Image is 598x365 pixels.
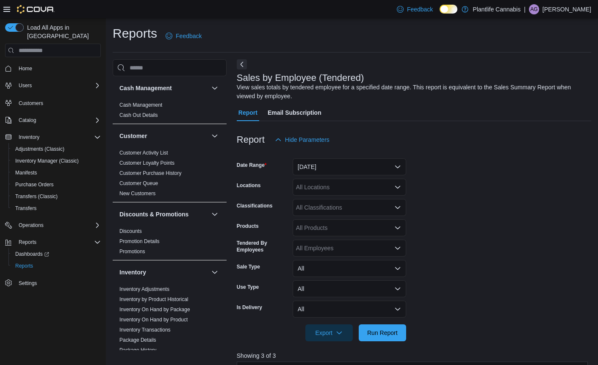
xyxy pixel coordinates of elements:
[113,100,227,124] div: Cash Management
[15,169,37,176] span: Manifests
[119,150,168,156] a: Customer Activity List
[15,220,101,230] span: Operations
[119,132,147,140] h3: Customer
[15,63,101,74] span: Home
[119,160,174,166] a: Customer Loyalty Points
[529,4,539,14] div: Ashley Godkin
[12,168,40,178] a: Manifests
[15,115,101,125] span: Catalog
[19,222,44,229] span: Operations
[524,4,526,14] p: |
[12,168,101,178] span: Manifests
[119,132,208,140] button: Customer
[8,155,104,167] button: Inventory Manager (Classic)
[119,337,156,343] span: Package Details
[15,278,40,288] a: Settings
[12,203,101,213] span: Transfers
[293,280,406,297] button: All
[12,144,68,154] a: Adjustments (Classic)
[2,236,104,248] button: Reports
[19,134,39,141] span: Inventory
[238,104,257,121] span: Report
[530,4,537,14] span: AG
[15,97,101,108] span: Customers
[119,112,158,119] span: Cash Out Details
[12,261,36,271] a: Reports
[12,180,101,190] span: Purchase Orders
[15,237,101,247] span: Reports
[113,148,227,202] div: Customer
[8,248,104,260] a: Dashboards
[393,1,436,18] a: Feedback
[119,112,158,118] a: Cash Out Details
[12,180,57,190] a: Purchase Orders
[473,4,520,14] p: Plantlife Cannabis
[24,23,101,40] span: Load All Apps in [GEOGRAPHIC_DATA]
[12,144,101,154] span: Adjustments (Classic)
[237,182,261,189] label: Locations
[271,131,333,148] button: Hide Parameters
[176,32,202,40] span: Feedback
[12,191,61,202] a: Transfers (Classic)
[394,224,401,231] button: Open list of options
[237,59,247,69] button: Next
[119,249,145,254] a: Promotions
[119,337,156,343] a: Package Details
[237,135,265,145] h3: Report
[15,64,36,74] a: Home
[15,80,35,91] button: Users
[119,180,158,187] span: Customer Queue
[12,156,82,166] a: Inventory Manager (Classic)
[210,83,220,93] button: Cash Management
[15,98,47,108] a: Customers
[119,228,142,235] span: Discounts
[15,181,54,188] span: Purchase Orders
[15,132,43,142] button: Inventory
[8,260,104,272] button: Reports
[119,326,171,333] span: Inventory Transactions
[15,193,58,200] span: Transfers (Classic)
[237,73,364,83] h3: Sales by Employee (Tendered)
[119,102,162,108] a: Cash Management
[8,202,104,214] button: Transfers
[15,237,40,247] button: Reports
[394,245,401,252] button: Open list of options
[119,170,182,177] span: Customer Purchase History
[119,170,182,176] a: Customer Purchase History
[394,184,401,191] button: Open list of options
[119,296,188,303] span: Inventory by Product Historical
[19,117,36,124] span: Catalog
[237,240,289,253] label: Tendered By Employees
[293,158,406,175] button: [DATE]
[8,143,104,155] button: Adjustments (Classic)
[237,162,267,169] label: Date Range
[119,210,208,218] button: Discounts & Promotions
[440,5,457,14] input: Dark Mode
[2,80,104,91] button: Users
[15,158,79,164] span: Inventory Manager (Classic)
[285,135,329,144] span: Hide Parameters
[394,204,401,211] button: Open list of options
[15,146,64,152] span: Adjustments (Classic)
[268,104,321,121] span: Email Subscription
[119,347,156,353] a: Package History
[19,100,43,107] span: Customers
[119,268,208,277] button: Inventory
[113,25,157,42] h1: Reports
[19,280,37,287] span: Settings
[119,307,190,312] a: Inventory On Hand by Package
[210,209,220,219] button: Discounts & Promotions
[119,347,156,354] span: Package History
[119,296,188,302] a: Inventory by Product Historical
[119,84,172,92] h3: Cash Management
[119,248,145,255] span: Promotions
[119,316,188,323] span: Inventory On Hand by Product
[119,180,158,186] a: Customer Queue
[367,329,398,337] span: Run Report
[12,156,101,166] span: Inventory Manager (Classic)
[237,284,259,290] label: Use Type
[119,191,155,196] a: New Customers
